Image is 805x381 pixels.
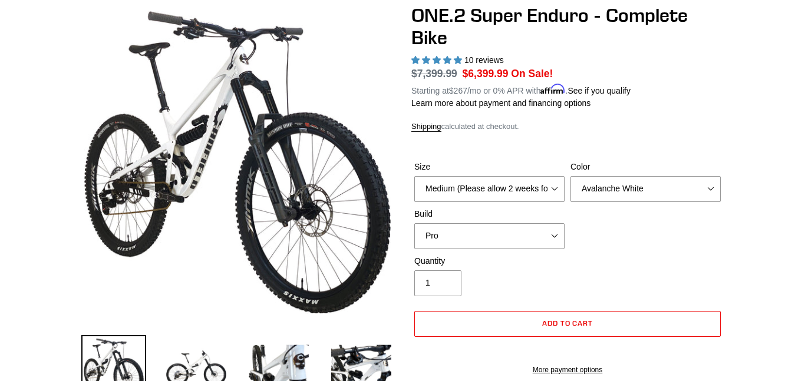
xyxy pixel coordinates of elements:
[542,319,593,327] span: Add to cart
[414,311,721,337] button: Add to cart
[449,86,467,95] span: $267
[540,84,565,94] span: Affirm
[411,68,457,79] s: $7,399.99
[411,122,441,132] a: Shipping
[414,255,565,267] label: Quantity
[464,55,504,65] span: 10 reviews
[411,4,724,49] h1: ONE.2 Super Enduro - Complete Bike
[411,98,590,108] a: Learn more about payment and financing options
[414,161,565,173] label: Size
[463,68,509,79] span: $6,399.99
[570,161,721,173] label: Color
[414,365,721,375] a: More payment options
[414,208,565,220] label: Build
[511,66,553,81] span: On Sale!
[411,121,724,132] div: calculated at checkout.
[411,82,631,97] p: Starting at /mo or 0% APR with .
[568,86,631,95] a: See if you qualify - Learn more about Affirm Financing (opens in modal)
[411,55,464,65] span: 5.00 stars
